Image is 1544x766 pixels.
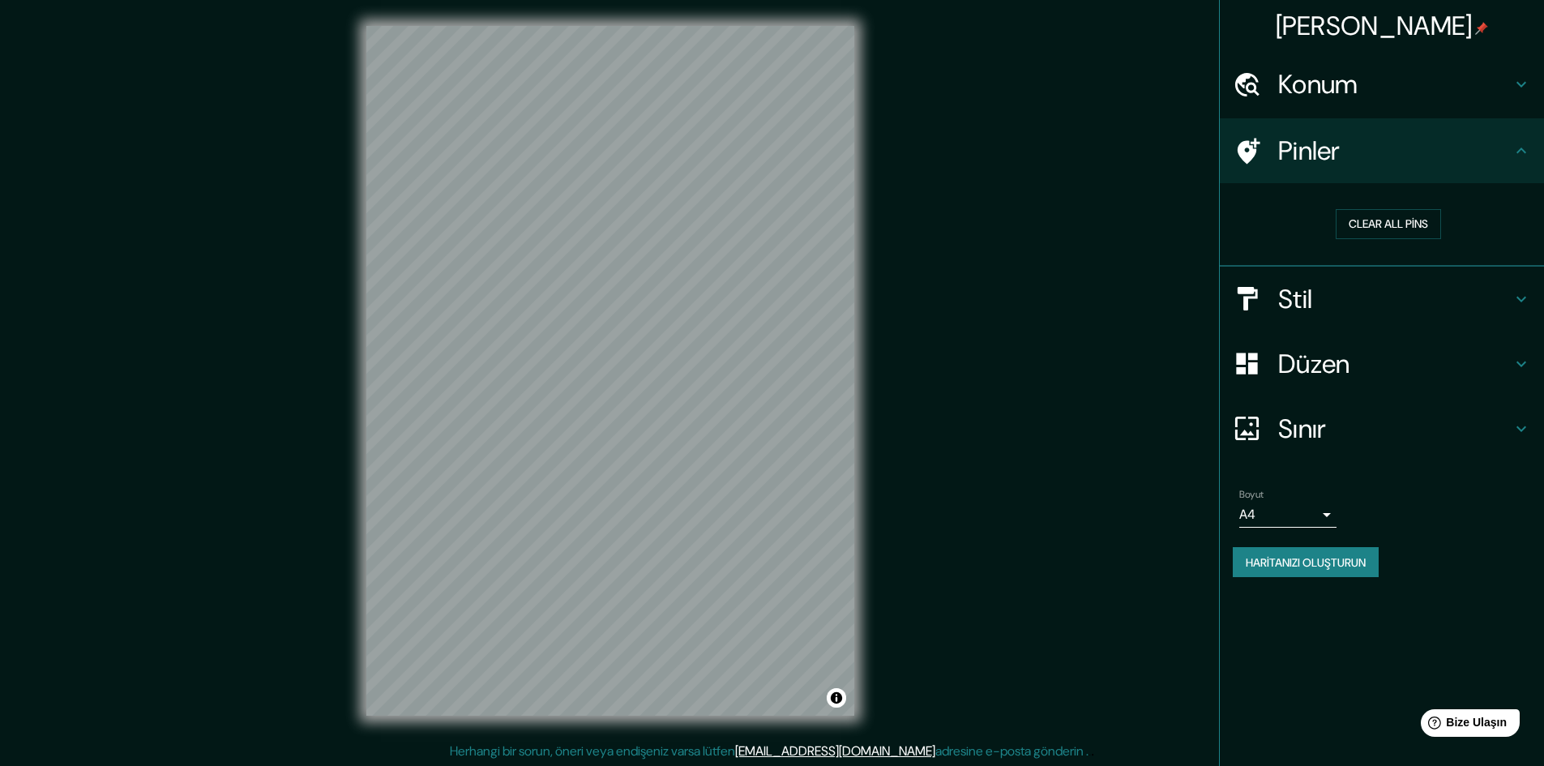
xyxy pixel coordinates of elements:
[1091,742,1094,760] font: .
[1278,412,1327,446] font: Sınır
[827,688,846,708] button: Atıfı değiştir
[366,26,854,716] canvas: Harita
[1233,547,1379,578] button: Haritanızı oluşturun
[1220,118,1544,183] div: Pinler
[1220,267,1544,332] div: Stil
[1239,502,1337,528] div: A4
[1088,742,1091,760] font: .
[1246,555,1366,570] font: Haritanızı oluşturun
[1278,282,1312,316] font: Stil
[1278,347,1350,381] font: Düzen
[1278,67,1358,101] font: Konum
[1400,703,1526,748] iframe: Yardım widget başlatıcısı
[1276,9,1473,43] font: [PERSON_NAME]
[1475,22,1488,35] img: pin-icon.png
[1220,52,1544,117] div: Konum
[1220,396,1544,461] div: Sınır
[1239,488,1264,501] font: Boyut
[1220,332,1544,396] div: Düzen
[735,742,935,760] a: [EMAIL_ADDRESS][DOMAIN_NAME]
[1239,506,1255,523] font: A4
[1278,134,1341,168] font: Pinler
[450,742,735,760] font: Herhangi bir sorun, öneri veya endişeniz varsa lütfen
[935,742,1088,760] font: adresine e-posta gönderin .
[1336,209,1441,239] button: Clear all pins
